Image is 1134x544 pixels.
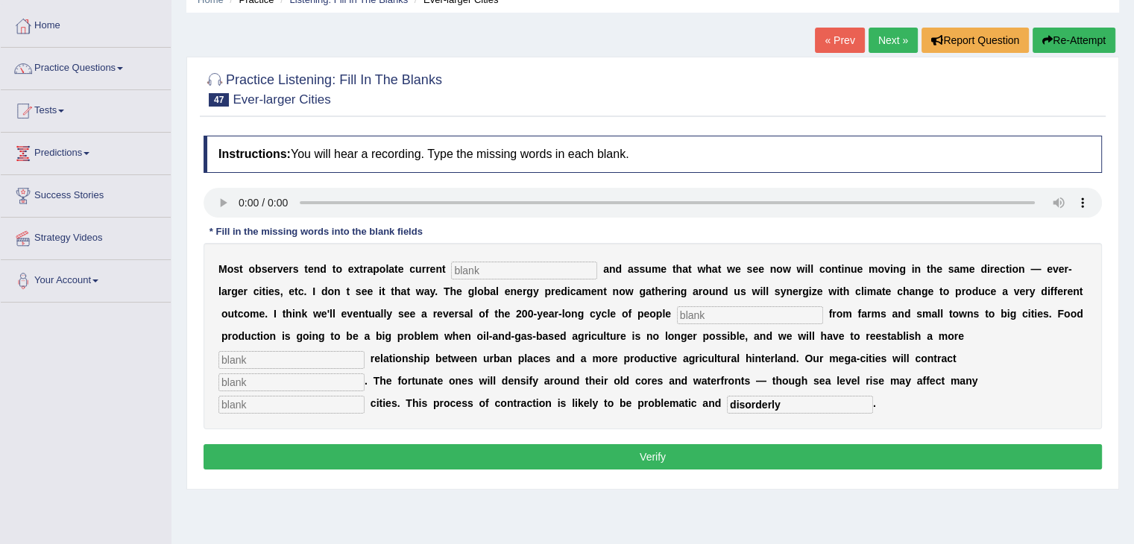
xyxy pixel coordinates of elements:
b: n [510,285,517,297]
b: t [838,263,842,275]
b: s [274,285,280,297]
b: r [422,263,426,275]
b: e [259,308,265,320]
b: n [609,263,616,275]
b: o [336,263,342,275]
b: i [841,263,844,275]
b: t [239,263,243,275]
b: g [231,285,238,297]
b: e [661,285,667,297]
b: n [914,263,921,275]
b: z [812,285,817,297]
b: t [718,263,722,275]
b: o [878,263,884,275]
b: o [243,308,250,320]
b: h [450,285,456,297]
input: blank [727,396,873,414]
h2: Practice Listening: Fill In The Blanks [204,69,442,107]
b: m [250,308,259,320]
b: i [259,285,262,297]
b: d [561,285,567,297]
b: e [321,308,327,320]
b: t [652,285,655,297]
b: e [449,308,455,320]
b: m [582,285,590,297]
input: blank [218,351,365,369]
b: l [383,308,386,320]
b: n [613,285,620,297]
b: a [603,263,609,275]
b: t [394,263,398,275]
b: . [435,285,438,297]
b: o [327,285,334,297]
b: t [406,285,410,297]
b: t [927,263,930,275]
b: i [837,285,840,297]
b: s [356,285,362,297]
b: s [948,263,954,275]
b: e [885,285,891,297]
b: a [367,263,373,275]
button: Verify [204,444,1102,469]
b: p [955,285,962,297]
b: w [626,285,634,297]
b: e [517,285,523,297]
b: c [897,285,903,297]
a: Next » [869,28,918,53]
b: a [424,285,430,297]
b: m [867,285,876,297]
b: n [1018,263,1025,275]
b: h [655,285,661,297]
b: d [1041,285,1048,297]
b: g [899,263,906,275]
b: l [385,263,388,275]
b: t [1080,285,1083,297]
input: blank [218,373,365,391]
b: h [286,308,292,320]
b: v [884,263,890,275]
b: t [688,263,692,275]
b: r [273,263,277,275]
b: d [980,263,987,275]
b: l [766,285,769,297]
b: u [851,263,857,275]
b: v [443,308,449,320]
b: v [277,263,283,275]
b: n [359,308,365,320]
b: e [308,263,314,275]
b: w [752,285,760,297]
b: i [292,308,295,320]
a: Tests [1,90,171,127]
b: e [404,308,410,320]
b: e [238,285,244,297]
b: e [1019,285,1025,297]
b: l [861,285,864,297]
b: n [295,308,302,320]
b: t [1006,263,1009,275]
b: o [619,285,626,297]
input: blank [451,262,597,279]
b: n [786,285,793,297]
b: a [712,263,718,275]
b: e [857,263,863,275]
b: t [882,285,886,297]
a: Predictions [1,133,171,170]
b: c [409,263,415,275]
a: Strategy Videos [1,218,171,255]
b: i [671,285,674,297]
b: s [262,263,268,275]
b: r [244,285,248,297]
b: r [227,285,231,297]
b: m [652,263,661,275]
b: h [843,285,850,297]
b: s [775,285,781,297]
b: i [864,285,867,297]
a: Home [1,5,171,42]
b: o [379,263,386,275]
b: t [391,285,394,297]
b: g [681,285,687,297]
b: e [661,263,667,275]
b: i [987,263,990,275]
b: x [353,263,359,275]
b: a [646,285,652,297]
